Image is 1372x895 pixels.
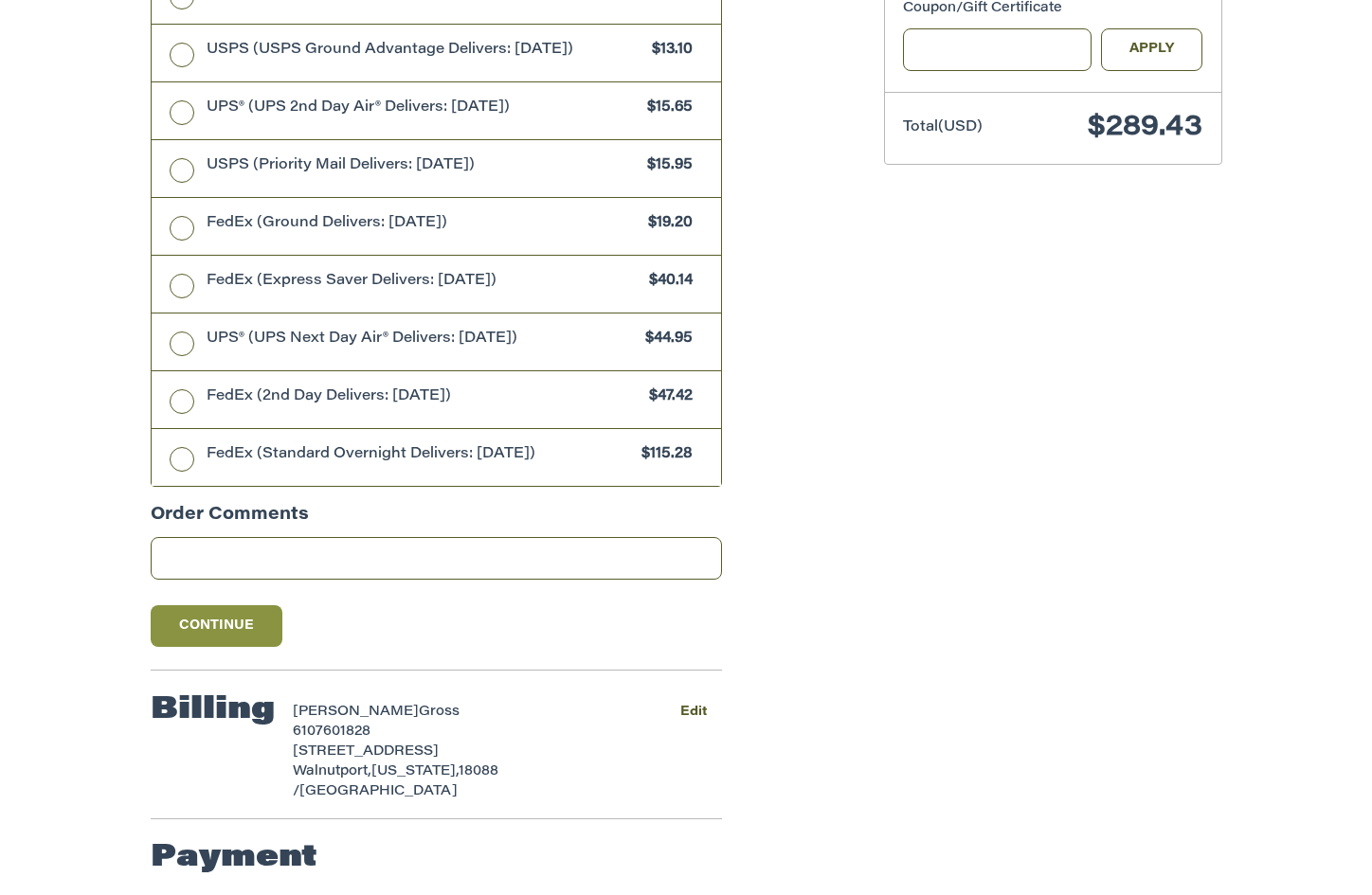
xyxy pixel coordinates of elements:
[637,329,694,350] span: $44.95
[207,155,639,177] span: USPS (Priority Mail Delivers: [DATE])
[207,444,633,466] span: FedEx (Standard Overnight Delivers: [DATE])
[151,605,283,647] button: Continue
[151,503,309,538] legend: Order Comments
[1101,28,1203,71] button: Apply
[419,706,460,719] span: Gross
[633,444,694,466] span: $115.28
[371,765,459,779] span: [US_STATE],
[293,765,371,779] span: Walnutport,
[1088,114,1202,142] span: $289.43
[641,386,694,408] span: $47.42
[641,271,694,293] span: $40.14
[207,271,641,293] span: FedEx (Express Saver Delivers: [DATE])
[643,40,694,62] span: $13.10
[639,98,694,119] span: $15.65
[299,785,458,798] span: [GEOGRAPHIC_DATA]
[639,155,694,177] span: $15.95
[903,28,1092,71] input: Gift Certificate or Coupon Code
[151,691,275,729] h2: Billing
[207,386,641,408] span: FedEx (2nd Day Delivers: [DATE])
[207,98,639,119] span: UPS® (UPS 2nd Day Air® Delivers: [DATE])
[151,839,317,877] h2: Payment
[293,745,439,759] span: [STREET_ADDRESS]
[293,706,419,719] span: [PERSON_NAME]
[207,329,637,350] span: UPS® (UPS Next Day Air® Delivers: [DATE])
[903,120,983,134] span: Total (USD)
[666,698,722,725] button: Edit
[207,40,643,62] span: USPS (USPS Ground Advantage Delivers: [DATE])
[640,213,694,235] span: $19.20
[293,725,370,739] span: 6107601828
[207,213,640,235] span: FedEx (Ground Delivers: [DATE])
